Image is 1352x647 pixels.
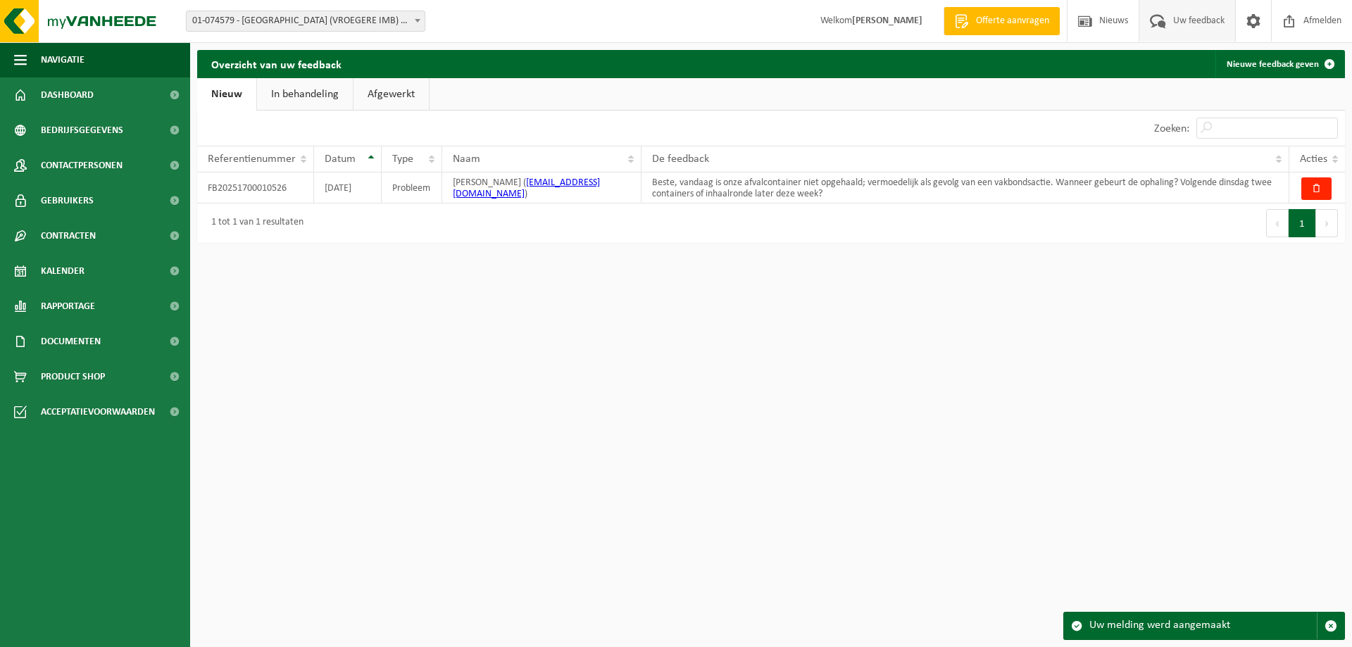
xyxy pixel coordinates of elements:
button: 1 [1289,209,1316,237]
span: Product Shop [41,359,105,394]
span: Gebruikers [41,183,94,218]
td: [PERSON_NAME] ( ) [442,172,641,203]
span: Datum [325,153,356,165]
h2: Overzicht van uw feedback [197,50,356,77]
iframe: chat widget [7,616,235,647]
span: Contactpersonen [41,148,123,183]
td: [DATE] [314,172,382,203]
a: [EMAIL_ADDRESS][DOMAIN_NAME] [453,177,600,199]
a: Offerte aanvragen [944,7,1060,35]
span: Acties [1300,153,1327,165]
button: Next [1316,209,1338,237]
a: In behandeling [257,78,353,111]
span: Offerte aanvragen [972,14,1053,28]
div: 1 tot 1 van 1 resultaten [204,211,303,236]
a: Afgewerkt [353,78,429,111]
span: Contracten [41,218,96,253]
span: 01-074579 - MIA BRUGGE (VROEGERE IMB) - SINT-KRUIS [187,11,425,31]
span: 01-074579 - MIA BRUGGE (VROEGERE IMB) - SINT-KRUIS [186,11,425,32]
span: Type [392,153,413,165]
span: Documenten [41,324,101,359]
a: Nieuw [197,78,256,111]
strong: [PERSON_NAME] [852,15,922,26]
span: Referentienummer [208,153,296,165]
span: Dashboard [41,77,94,113]
td: FB20251700010526 [197,172,314,203]
label: Zoeken: [1154,123,1189,134]
span: De feedback [652,153,709,165]
a: Nieuwe feedback geven [1215,50,1344,78]
td: Beste, vandaag is onze afvalcontainer niet opgehaald; vermoedelijk als gevolg van een vakbondsact... [641,172,1289,203]
span: Navigatie [41,42,84,77]
span: Naam [453,153,480,165]
button: Previous [1266,209,1289,237]
span: Acceptatievoorwaarden [41,394,155,429]
td: Probleem [382,172,442,203]
span: Kalender [41,253,84,289]
div: Uw melding werd aangemaakt [1089,613,1317,639]
span: Bedrijfsgegevens [41,113,123,148]
span: Rapportage [41,289,95,324]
